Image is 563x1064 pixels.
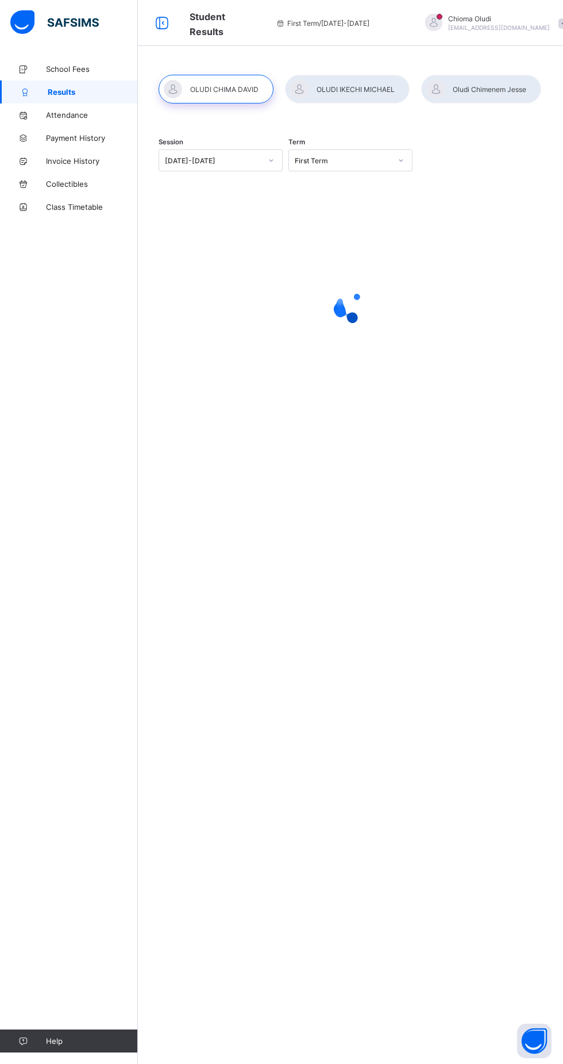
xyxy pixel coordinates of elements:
[448,14,550,23] span: Chioma Oludi
[448,24,550,31] span: [EMAIL_ADDRESS][DOMAIN_NAME]
[517,1024,552,1058] button: Open asap
[159,138,183,146] span: Session
[46,202,138,212] span: Class Timetable
[46,64,138,74] span: School Fees
[46,133,138,143] span: Payment History
[276,19,369,28] span: session/term information
[46,156,138,166] span: Invoice History
[48,87,138,97] span: Results
[288,138,305,146] span: Term
[295,156,391,165] div: First Term
[165,156,261,165] div: [DATE]-[DATE]
[46,1036,137,1046] span: Help
[10,10,99,34] img: safsims
[46,179,138,189] span: Collectibles
[190,11,225,37] span: Student Results
[46,110,138,120] span: Attendance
